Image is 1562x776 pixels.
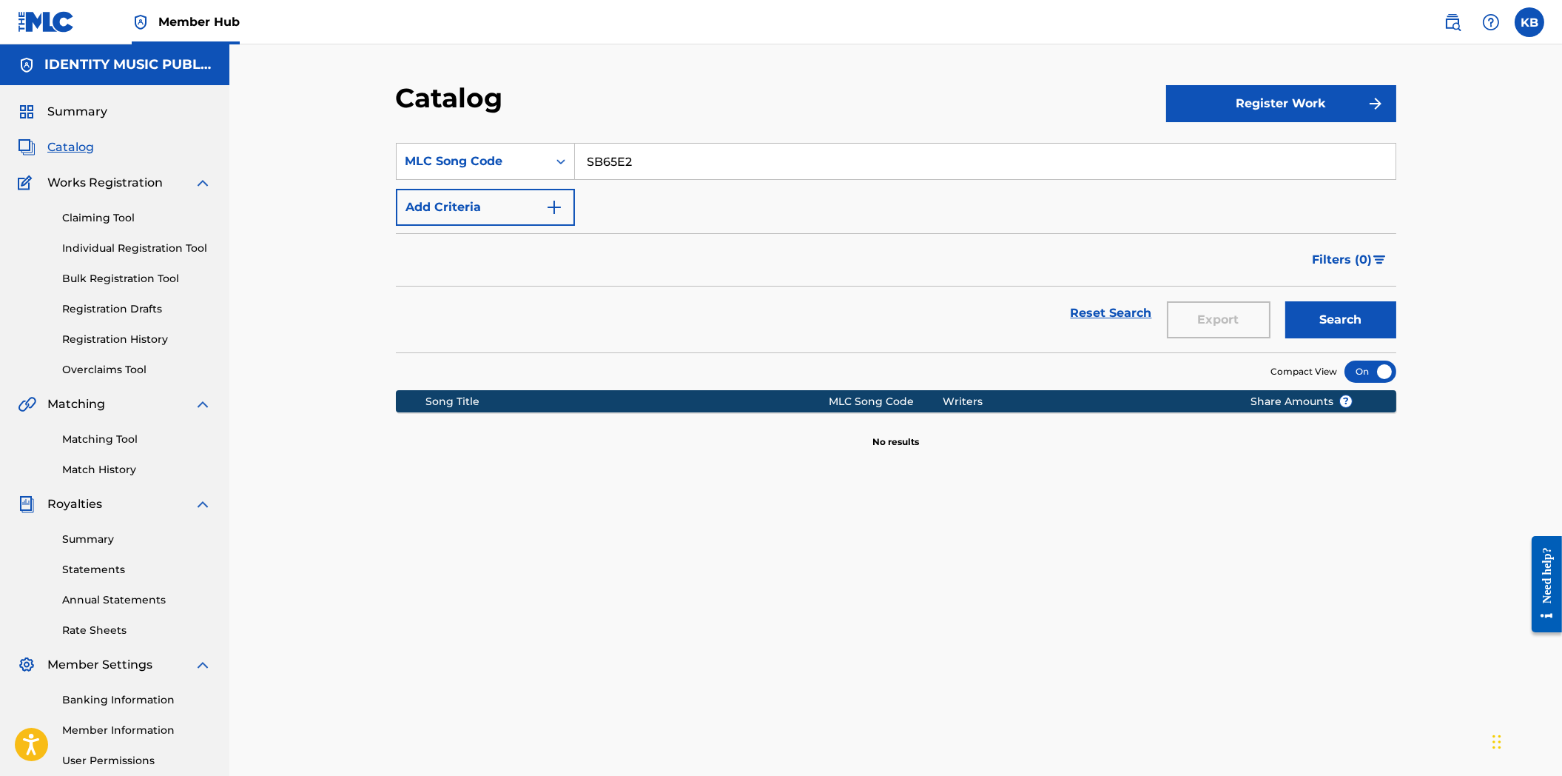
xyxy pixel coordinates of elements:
[62,241,212,256] a: Individual Registration Tool
[62,462,212,478] a: Match History
[1250,394,1353,409] span: Share Amounts
[62,210,212,226] a: Claiming Tool
[1521,525,1562,644] iframe: Resource Center
[18,103,36,121] img: Summary
[396,81,511,115] h2: Catalog
[1271,365,1338,378] span: Compact View
[1476,7,1506,37] div: Help
[18,138,94,156] a: CatalogCatalog
[1313,251,1373,269] span: Filters ( 0 )
[18,656,36,674] img: Member Settings
[132,13,149,31] img: Top Rightsholder
[1340,395,1352,407] span: ?
[158,13,240,30] span: Member Hub
[62,753,212,769] a: User Permissions
[44,56,212,73] h5: IDENTITY MUSIC PUBLISHING
[18,138,36,156] img: Catalog
[396,143,1396,352] form: Search Form
[943,394,1228,409] div: Writers
[829,394,943,409] div: MLC Song Code
[1373,255,1386,264] img: filter
[62,562,212,578] a: Statements
[18,174,37,192] img: Works Registration
[62,432,212,447] a: Matching Tool
[1438,7,1467,37] a: Public Search
[62,301,212,317] a: Registration Drafts
[62,332,212,347] a: Registration History
[194,174,212,192] img: expand
[1482,13,1500,31] img: help
[545,198,563,216] img: 9d2ae6d4665cec9f34b9.svg
[1367,95,1384,113] img: f7272a7cc735f4ea7f67.svg
[18,103,107,121] a: SummarySummary
[1285,301,1396,338] button: Search
[405,153,539,170] div: MLC Song Code
[62,592,212,608] a: Annual Statements
[1515,7,1544,37] div: User Menu
[1304,241,1396,278] button: Filters (0)
[396,189,575,226] button: Add Criteria
[62,692,212,708] a: Banking Information
[62,532,212,547] a: Summary
[1488,705,1562,776] iframe: Chat Widget
[425,394,829,409] div: Song Title
[1444,13,1461,31] img: search
[62,723,212,738] a: Member Information
[194,495,212,513] img: expand
[18,56,36,74] img: Accounts
[1063,297,1159,330] a: Reset Search
[62,362,212,378] a: Overclaims Tool
[18,395,36,413] img: Matching
[47,656,152,674] span: Member Settings
[47,395,105,413] span: Matching
[62,623,212,638] a: Rate Sheets
[1492,720,1501,764] div: Drag
[872,418,919,449] p: No results
[47,138,94,156] span: Catalog
[47,103,107,121] span: Summary
[18,495,36,513] img: Royalties
[194,656,212,674] img: expand
[62,271,212,287] a: Bulk Registration Tool
[47,174,163,192] span: Works Registration
[18,11,75,33] img: MLC Logo
[47,495,102,513] span: Royalties
[1166,85,1396,122] button: Register Work
[194,395,212,413] img: expand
